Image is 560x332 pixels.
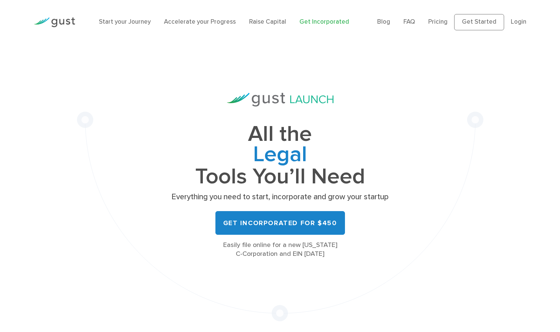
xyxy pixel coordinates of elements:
[169,124,391,187] h1: All the Tools You’ll Need
[454,14,504,30] a: Get Started
[377,18,390,26] a: Blog
[299,18,349,26] a: Get Incorporated
[227,93,333,106] img: Gust Launch Logo
[164,18,236,26] a: Accelerate your Progress
[403,18,415,26] a: FAQ
[99,18,151,26] a: Start your Journey
[169,145,391,167] span: Legal
[215,211,345,235] a: Get Incorporated for $450
[169,241,391,258] div: Easily file online for a new [US_STATE] C-Corporation and EIN [DATE]
[249,18,286,26] a: Raise Capital
[169,192,391,202] p: Everything you need to start, incorporate and grow your startup
[511,18,526,26] a: Login
[428,18,447,26] a: Pricing
[34,17,75,27] img: Gust Logo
